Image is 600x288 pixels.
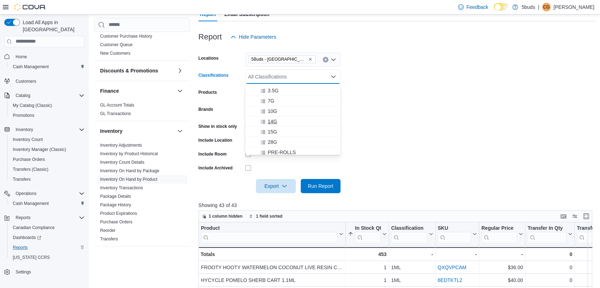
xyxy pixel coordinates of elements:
span: CG [543,3,550,11]
span: New Customers [100,50,130,56]
a: Canadian Compliance [10,223,58,232]
a: Purchase Orders [10,155,48,164]
span: Transfers [10,175,84,184]
input: Dark Mode [494,3,509,11]
a: Package History [100,202,131,207]
button: Enter fullscreen [582,212,590,221]
span: Inventory Count Details [100,159,144,165]
button: Remove 5Buds - Weyburn from selection in this group [308,57,312,61]
span: GL Account Totals [100,102,134,108]
label: Products [198,89,217,95]
button: 10G [245,106,340,116]
span: 28G [268,138,277,146]
button: Purchase Orders [7,154,87,164]
button: Reports [7,243,87,252]
a: Inventory by Product Historical [100,151,158,156]
p: 5buds [522,3,535,11]
div: Regular Price [481,225,517,232]
span: Transfers (Classic) [13,167,48,172]
a: Product Expirations [100,211,137,216]
button: Catalog [13,91,33,100]
button: Export [256,179,296,193]
button: Settings [1,267,87,277]
span: Promotions [10,111,84,120]
a: Dashboards [7,233,87,243]
span: Purchase Orders [10,155,84,164]
a: Purchase Orders [100,219,132,224]
span: Customers [16,78,36,84]
button: Inventory [176,127,184,135]
span: 10G [268,108,277,115]
a: Reorder [100,228,115,233]
div: 0 [528,263,572,272]
span: Cash Management [13,64,49,70]
span: Load All Apps in [GEOGRAPHIC_DATA] [20,19,84,33]
p: [PERSON_NAME] [553,3,594,11]
button: Operations [13,189,39,198]
span: Hide Parameters [239,33,276,40]
button: Catalog [1,91,87,100]
a: Inventory On Hand by Package [100,168,159,173]
span: 15G [268,128,277,135]
span: 5Buds - [GEOGRAPHIC_DATA] [251,56,307,63]
button: Cash Management [7,62,87,72]
a: Package Details [100,194,131,199]
h3: Discounts & Promotions [100,67,158,74]
span: 3.5G [268,87,278,94]
span: Inventory Adjustments [100,142,142,148]
div: FROOTY HOOTY WATERMELON COCONUT LIVE RESIN CART 1ML [201,263,343,272]
a: GL Transactions [100,111,131,116]
span: Purchase Orders [100,219,132,225]
button: My Catalog (Classic) [7,100,87,110]
label: Include Archived [198,165,233,171]
button: 28G [245,137,340,147]
div: In Stock Qty [355,225,381,232]
a: Transfers [100,237,118,241]
span: Transfers [100,236,118,242]
div: $40.00 [481,276,523,284]
label: Show in stock only [198,124,237,129]
span: Reports [16,215,31,221]
span: Settings [16,269,31,275]
button: Reports [13,213,33,222]
div: Inventory [94,141,190,246]
a: [US_STATE] CCRS [10,253,53,262]
span: Package History [100,202,131,208]
div: Regular Price [481,225,517,243]
span: Customer Queue [100,42,132,48]
button: Open list of options [331,57,336,63]
span: Transfers (Classic) [10,165,84,174]
span: Settings [13,267,84,276]
a: Inventory On Hand by Product [100,177,157,182]
button: Hide Parameters [228,30,279,44]
p: | [538,3,539,11]
button: 7G [245,96,340,106]
a: Customers [13,77,39,86]
span: Dashboards [10,233,84,242]
label: Include Room [198,151,227,157]
button: Cash Management [7,199,87,208]
button: Inventory Manager (Classic) [7,145,87,154]
button: 14G [245,116,340,127]
div: Transfer In Qty [528,225,567,232]
span: Inventory On Hand by Package [100,168,159,174]
span: Inventory [16,127,33,132]
div: Product [201,225,338,232]
button: Keyboard shortcuts [559,212,568,221]
a: Transfers [10,175,33,184]
a: Dashboards [10,233,44,242]
span: Customers [13,77,84,86]
div: Finance [94,101,190,121]
span: PRE-ROLLS [268,149,296,156]
div: - [437,250,476,259]
span: Inventory Count [10,135,84,144]
a: QXQVPCAM [437,265,466,270]
div: In Stock Qty [355,225,381,243]
button: Customers [1,76,87,86]
span: Run Report [308,183,333,190]
a: Customer Purchase History [100,34,152,39]
button: Clear input [323,57,328,63]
